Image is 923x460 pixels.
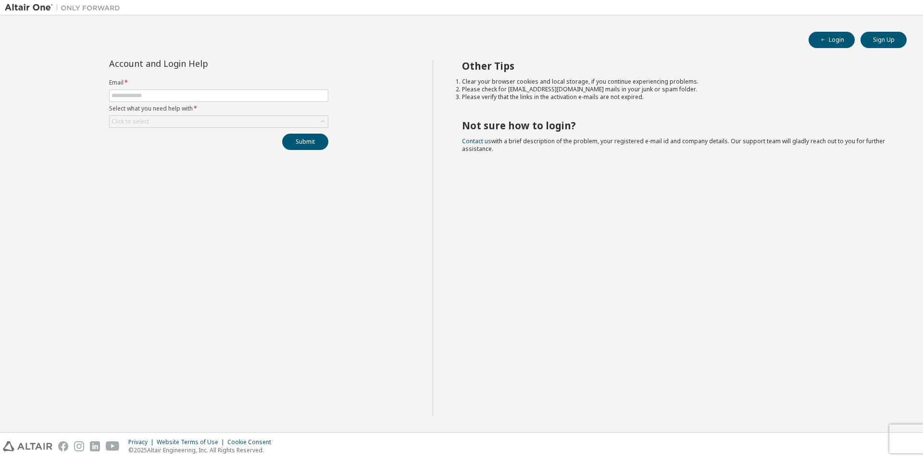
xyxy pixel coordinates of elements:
p: © 2025 Altair Engineering, Inc. All Rights Reserved. [128,446,277,454]
div: Website Terms of Use [157,438,227,446]
div: Click to select [110,116,328,127]
img: youtube.svg [106,441,120,451]
button: Login [809,32,855,48]
h2: Not sure how to login? [462,119,890,132]
div: Account and Login Help [109,60,285,67]
a: Contact us [462,137,491,145]
div: Privacy [128,438,157,446]
img: instagram.svg [74,441,84,451]
h2: Other Tips [462,60,890,72]
span: with a brief description of the problem, your registered e-mail id and company details. Our suppo... [462,137,885,153]
button: Submit [282,134,328,150]
img: altair_logo.svg [3,441,52,451]
li: Please verify that the links in the activation e-mails are not expired. [462,93,890,101]
div: Click to select [112,118,149,125]
li: Clear your browser cookies and local storage, if you continue experiencing problems. [462,78,890,86]
img: linkedin.svg [90,441,100,451]
label: Select what you need help with [109,105,328,112]
label: Email [109,79,328,87]
button: Sign Up [861,32,907,48]
li: Please check for [EMAIL_ADDRESS][DOMAIN_NAME] mails in your junk or spam folder. [462,86,890,93]
div: Cookie Consent [227,438,277,446]
img: facebook.svg [58,441,68,451]
img: Altair One [5,3,125,12]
